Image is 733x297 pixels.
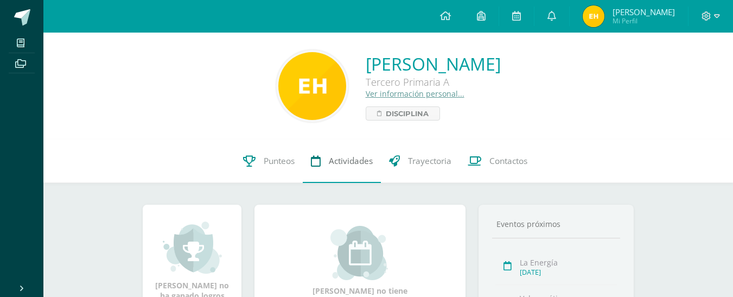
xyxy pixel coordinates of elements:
a: Actividades [303,140,381,183]
span: Actividades [329,155,373,167]
a: Trayectoria [381,140,460,183]
img: achievement_small.png [163,220,222,275]
span: Trayectoria [408,155,451,167]
span: [PERSON_NAME] [613,7,675,17]
span: Mi Perfil [613,16,675,26]
div: Tercero Primaria A [366,75,501,89]
span: Punteos [264,155,295,167]
span: Contactos [489,155,527,167]
img: c133d6713a919d39691093d8d7729d45.png [583,5,604,27]
a: Punteos [235,140,303,183]
img: 00833d47d46445078fdbc3d213129523.png [278,52,346,120]
img: event_small.png [330,226,390,280]
a: Disciplina [366,106,440,121]
a: Ver información personal... [366,89,464,99]
a: [PERSON_NAME] [366,52,501,75]
div: [DATE] [520,268,617,277]
div: Eventos próximos [492,219,620,229]
span: Disciplina [386,107,429,120]
div: La Energía [520,257,617,268]
a: Contactos [460,140,536,183]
